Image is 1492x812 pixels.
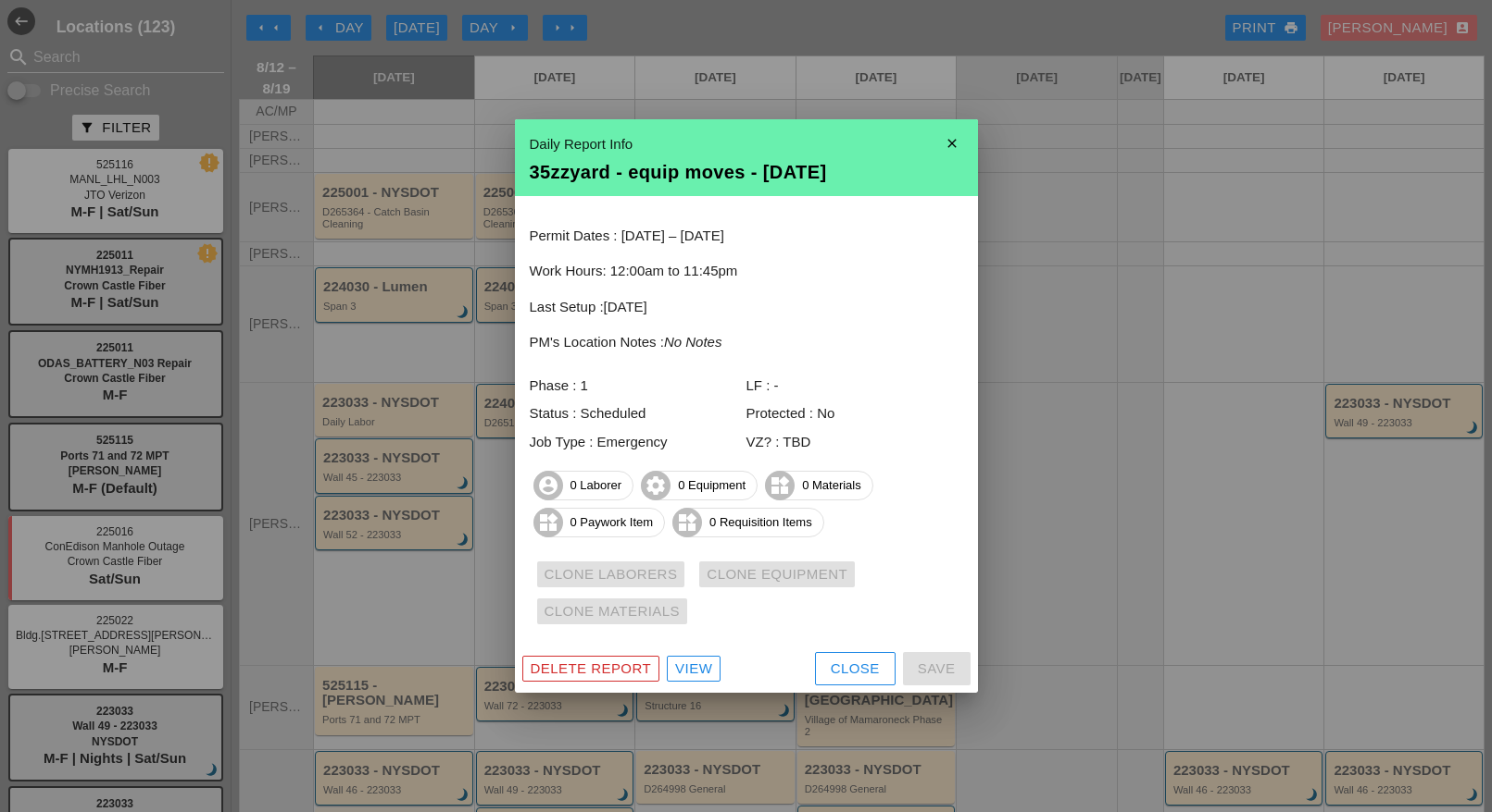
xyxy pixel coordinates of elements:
span: 0 Materials [766,471,872,500]
button: Delete Report [522,656,660,682]
p: Work Hours: 12:00am to 11:45pm [530,261,963,282]
div: VZ? : TBD [746,432,963,453]
span: 0 Requisition Items [673,508,823,537]
div: Daily Report Info [530,134,963,155]
div: Phase : 1 [530,375,746,397]
p: Last Setup : [530,297,963,318]
i: widgets [533,508,563,537]
i: widgets [765,471,795,500]
span: 0 Laborer [534,471,633,500]
button: Close [815,652,896,685]
div: LF : - [746,375,963,397]
p: PM's Location Notes : [530,332,963,353]
span: [DATE] [604,299,647,314]
div: View [675,658,712,680]
div: Protected : No [746,403,963,424]
p: Permit Dates : [DATE] – [DATE] [530,226,963,247]
i: close [934,125,971,162]
div: Close [831,658,880,680]
i: widgets [672,508,702,537]
div: Job Type : Emergency [530,432,746,453]
div: 35zzyard - equip moves - [DATE] [530,163,963,181]
i: settings [641,471,671,500]
i: No Notes [664,334,722,350]
a: View [667,656,721,682]
i: account_circle [533,471,563,500]
span: 0 Equipment [642,471,757,500]
div: Delete Report [531,658,652,680]
span: 0 Paywork Item [534,508,665,537]
div: Status : Scheduled [530,403,746,424]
